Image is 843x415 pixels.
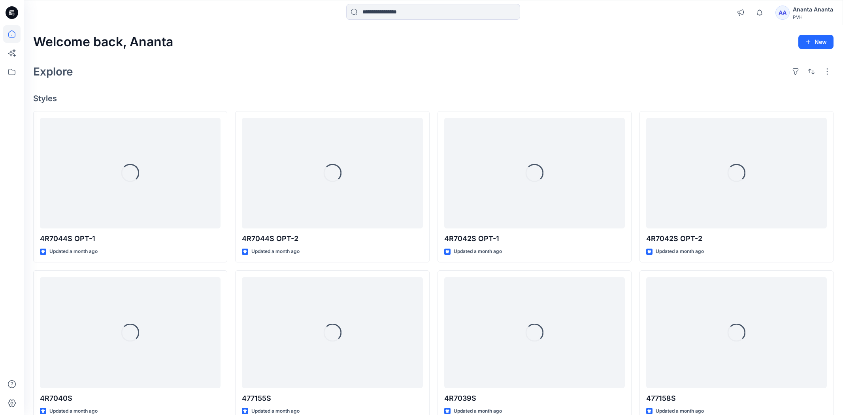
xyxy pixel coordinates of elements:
p: 4R7040S [40,393,221,404]
p: 4R7042S OPT-1 [444,233,625,244]
h4: Styles [33,94,834,103]
div: PVH [793,14,833,20]
div: Ananta Ananta [793,5,833,14]
p: Updated a month ago [251,247,300,256]
p: 4R7039S [444,393,625,404]
p: 4R7044S OPT-1 [40,233,221,244]
p: 4R7042S OPT-2 [646,233,827,244]
p: 4R7044S OPT-2 [242,233,422,244]
div: AA [775,6,790,20]
h2: Welcome back, Ananta [33,35,173,49]
p: Updated a month ago [656,247,704,256]
p: Updated a month ago [454,247,502,256]
h2: Explore [33,65,73,78]
p: 477155S [242,393,422,404]
p: 477158S [646,393,827,404]
p: Updated a month ago [49,247,98,256]
button: New [798,35,834,49]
